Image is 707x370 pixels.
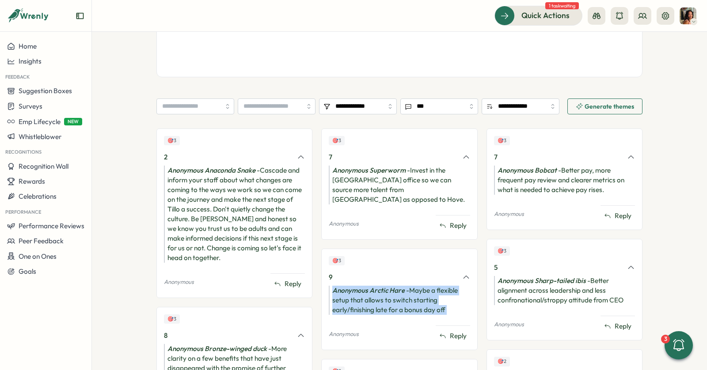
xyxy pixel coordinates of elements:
div: Upvotes [494,136,510,145]
div: - Better alignment across leadership and less confronational/stroppy attitude from CEO [494,276,635,305]
span: Generate themes [585,103,634,109]
p: Anonymous [329,330,359,338]
span: Surveys [19,102,42,110]
p: Anonymous [164,278,194,286]
span: Celebrations [19,192,57,200]
span: Reply [615,321,631,331]
span: Peer Feedback [19,237,64,245]
p: Anonymous [494,210,524,218]
div: Upvotes [164,136,180,145]
button: Reply [601,209,635,223]
span: Reply [450,331,467,341]
i: Anonymous Sharp-tailed ibis [498,276,586,285]
div: 5 [494,263,622,272]
i: Anonymous Arctic Hare [332,286,405,294]
span: Reply [450,221,467,230]
button: Generate themes [567,98,642,114]
span: Rewards [19,177,45,185]
button: Quick Actions [494,6,582,25]
div: Upvotes [329,136,345,145]
span: Insights [19,57,42,65]
span: Recognition Wall [19,162,68,170]
div: 9 [329,272,456,282]
span: Emp Lifecycle [19,117,61,126]
p: Anonymous [494,321,524,328]
span: Performance Reviews [19,222,84,230]
button: Reply [270,277,305,291]
div: 7 [329,152,456,162]
span: Reply [615,211,631,221]
div: Upvotes [164,314,180,324]
button: Reply [601,320,635,333]
p: Anonymous [329,220,359,228]
div: 7 [494,152,622,162]
div: 2 [164,152,292,162]
div: Upvotes [494,246,510,256]
div: Upvotes [494,357,510,366]
span: Suggestion Boxes [19,87,72,95]
div: - Better pay, more frequent pay review and clearer metrics on what is needed to achieve pay rises. [494,166,635,195]
span: One on Ones [19,252,57,261]
i: Anonymous Bronze-winged duck [167,344,267,353]
div: - Maybe a flexible setup that allows to switch starting early/finishing late for a bonus day off [329,286,470,315]
span: Home [19,42,37,50]
button: Expand sidebar [76,11,84,20]
div: 8 [164,331,292,340]
span: 1 task waiting [545,2,579,9]
div: - Invest in the [GEOGRAPHIC_DATA] office so we can source more talent from [GEOGRAPHIC_DATA] as o... [329,166,470,204]
i: Anonymous Superworm [332,166,406,174]
button: 3 [665,331,693,359]
div: 3 [661,335,670,344]
span: Whistleblower [19,132,61,141]
img: Viveca Riley [680,8,696,24]
div: Upvotes [329,256,345,265]
button: Reply [436,219,470,232]
span: NEW [64,118,82,125]
span: Reply [285,279,301,289]
i: Anonymous Bobcat [498,166,557,174]
div: - Cascade and inform your staff about what changes are coming to the ways we work so we can come ... [164,166,305,263]
span: Goals [19,267,36,276]
span: Quick Actions [521,10,570,21]
i: Anonymous Anaconda Snake [167,166,255,174]
button: Reply [436,329,470,343]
